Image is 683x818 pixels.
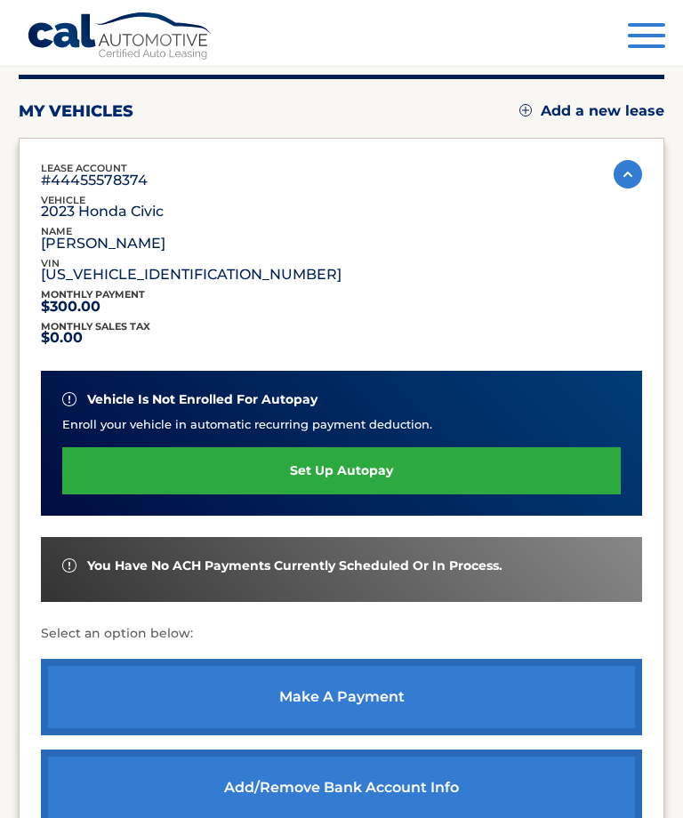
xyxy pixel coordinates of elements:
span: Monthly sales Tax [41,320,150,333]
a: Cal Automotive [27,12,213,63]
a: Add a new lease [519,102,664,120]
span: name [41,225,72,237]
p: 2023 Honda Civic [41,207,164,216]
img: alert-white.svg [62,558,76,573]
a: make a payment [41,659,642,735]
a: set up autopay [62,447,621,494]
span: vehicle is not enrolled for autopay [87,392,317,407]
p: [PERSON_NAME] [41,239,165,248]
span: You have no ACH payments currently scheduled or in process. [87,558,502,573]
p: Select an option below: [41,623,642,645]
p: [US_VEHICLE_IDENTIFICATION_NUMBER] [41,270,341,279]
img: accordion-active.svg [614,160,642,188]
p: #44455578374 [41,176,148,185]
p: $300.00 [41,302,145,311]
span: lease account [41,162,127,174]
h2: my vehicles [19,101,133,121]
span: Monthly Payment [41,288,145,301]
p: $0.00 [41,333,150,342]
img: add.svg [519,104,532,116]
p: Enroll your vehicle in automatic recurring payment deduction. [62,415,621,433]
span: vehicle [41,194,85,206]
span: vin [41,257,60,269]
img: alert-white.svg [62,392,76,406]
button: Menu [628,23,665,52]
